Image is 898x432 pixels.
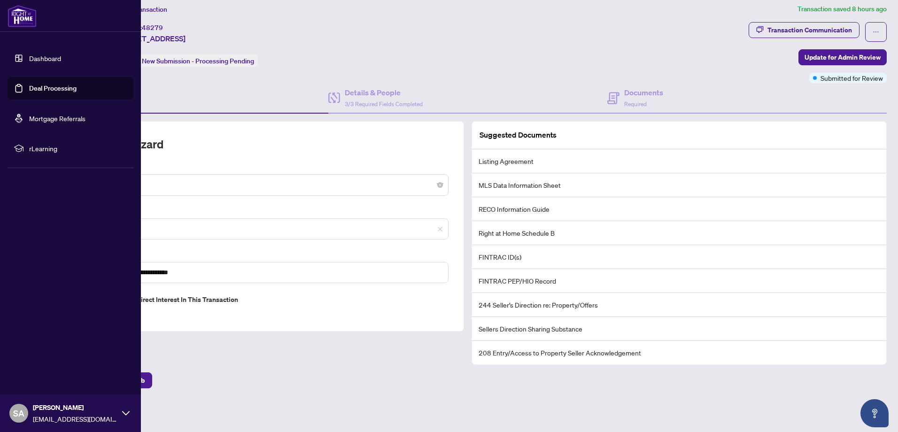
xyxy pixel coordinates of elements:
li: 244 Seller’s Direction re: Property/Offers [472,293,886,317]
label: MLS ID [64,207,449,217]
li: MLS Data Information Sheet [472,173,886,197]
div: Transaction Communication [767,23,852,38]
span: [STREET_ADDRESS] [116,33,186,44]
span: ellipsis [873,29,879,35]
a: Mortgage Referrals [29,114,85,123]
span: Submitted for Review [821,73,883,83]
li: 208 Entry/Access to Property Seller Acknowledgement [472,341,886,364]
span: [PERSON_NAME] [33,402,117,413]
a: Dashboard [29,54,61,62]
li: Sellers Direction Sharing Substance [472,317,886,341]
span: Listing [70,176,443,194]
article: Transaction saved 8 hours ago [797,4,887,15]
li: Listing Agreement [472,149,886,173]
li: RECO Information Guide [472,197,886,221]
span: close-circle [437,182,443,188]
div: Status: [116,54,258,67]
button: Transaction Communication [749,22,859,38]
label: Do you have direct or indirect interest in this transaction [64,294,449,305]
button: Update for Admin Review [798,49,887,65]
span: New Submission - Processing Pending [142,57,254,65]
span: View Transaction [117,5,167,14]
label: Property Address [64,251,449,261]
article: Suggested Documents [480,129,557,141]
span: Update for Admin Review [805,50,881,65]
button: Open asap [860,399,889,427]
li: FINTRAC PEP/HIO Record [472,269,886,293]
h4: Details & People [345,87,423,98]
span: close [437,226,443,232]
span: [EMAIL_ADDRESS][DOMAIN_NAME] [33,414,117,424]
span: SA [13,407,24,420]
span: 48279 [142,23,163,32]
span: rLearning [29,143,127,154]
h4: Documents [624,87,663,98]
span: 3/3 Required Fields Completed [345,100,423,108]
img: logo [8,5,37,27]
li: FINTRAC ID(s) [472,245,886,269]
a: Deal Processing [29,84,77,93]
span: Required [624,100,647,108]
li: Right at Home Schedule B [472,221,886,245]
label: Transaction Type [64,163,449,173]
